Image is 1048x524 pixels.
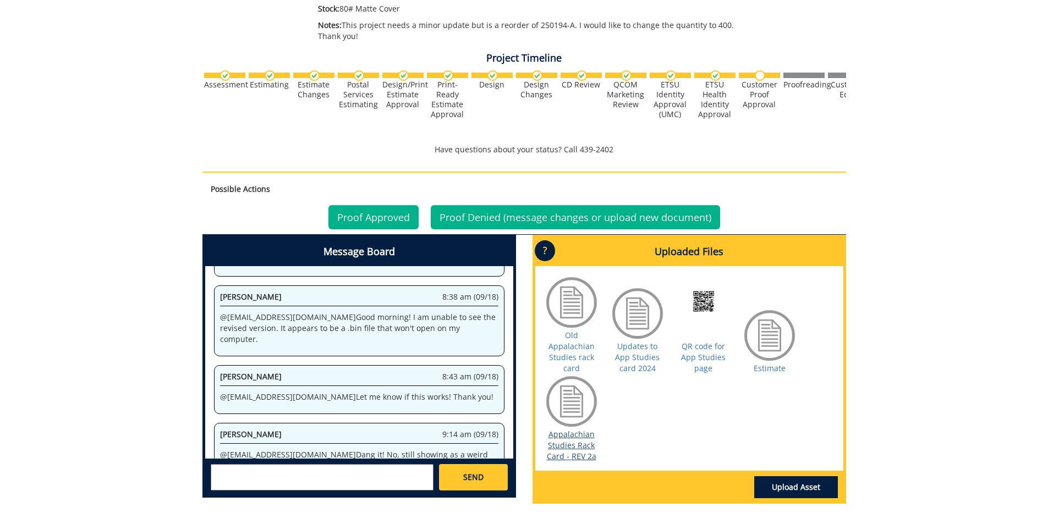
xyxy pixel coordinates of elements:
[220,449,498,471] p: @ [EMAIL_ADDRESS][DOMAIN_NAME] Dang it! No, still showing as a weird file type and won't open, ev...
[442,429,498,440] span: 9:14 am (09/18)
[220,312,498,345] p: @ [EMAIL_ADDRESS][DOMAIN_NAME] Good morning! I am unable to see the revised version. It appears t...
[318,3,339,14] span: Stock:
[220,70,231,81] img: checkmark
[516,80,557,100] div: Design Changes
[577,70,587,81] img: checkmark
[265,70,275,81] img: checkmark
[427,80,468,119] div: Print-Ready Estimate Approval
[532,70,542,81] img: checkmark
[471,80,513,90] div: Design
[318,3,749,14] p: 80# Matte Cover
[442,291,498,302] span: 8:38 am (09/18)
[249,80,290,90] div: Estimating
[205,238,513,266] h4: Message Board
[739,80,780,109] div: Customer Proof Approval
[318,20,342,30] span: Notes:
[220,371,282,382] span: [PERSON_NAME]
[621,70,632,81] img: checkmark
[783,80,825,90] div: Proofreading
[615,341,660,373] a: Updates to App Studies card 2024
[318,20,749,42] p: This project needs a minor update but is a reorder of 250194-A. I would like to change the quanti...
[710,70,721,81] img: checkmark
[650,80,691,119] div: ETSU Identity Approval (UMC)
[463,472,484,483] span: SEND
[309,70,320,81] img: checkmark
[547,429,596,461] a: Appalachian Studies Rack Card - REV 2a
[382,80,424,109] div: Design/Print Estimate Approval
[681,341,726,373] a: QR code for App Studies page
[211,464,434,490] textarea: messageToSend
[605,80,646,109] div: QCOM Marketing Review
[431,205,720,229] a: Proof Denied (message changes or upload new document)
[535,240,555,261] p: ?
[202,53,846,64] h4: Project Timeline
[202,144,846,155] p: Have questions about your status? Call 439-2402
[535,238,843,266] h4: Uploaded Files
[220,429,282,439] span: [PERSON_NAME]
[694,80,736,119] div: ETSU Health Identity Approval
[828,80,869,100] div: Customer Edits
[548,330,595,373] a: Old Appalachian Studies rack card
[442,371,498,382] span: 8:43 am (09/18)
[338,80,379,109] div: Postal Services Estimating
[754,476,838,498] a: Upload Asset
[487,70,498,81] img: checkmark
[328,205,419,229] a: Proof Approved
[220,391,498,402] p: @ [EMAIL_ADDRESS][DOMAIN_NAME] Let me know if this works! Thank you!
[754,363,786,373] a: Estimate
[211,184,270,194] strong: Possible Actions
[561,80,602,90] div: CD Review
[354,70,364,81] img: checkmark
[398,70,409,81] img: checkmark
[439,464,507,490] a: SEND
[220,291,282,302] span: [PERSON_NAME]
[204,80,245,90] div: Assessment
[293,80,334,100] div: Estimate Changes
[666,70,676,81] img: checkmark
[755,70,765,81] img: no
[443,70,453,81] img: checkmark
